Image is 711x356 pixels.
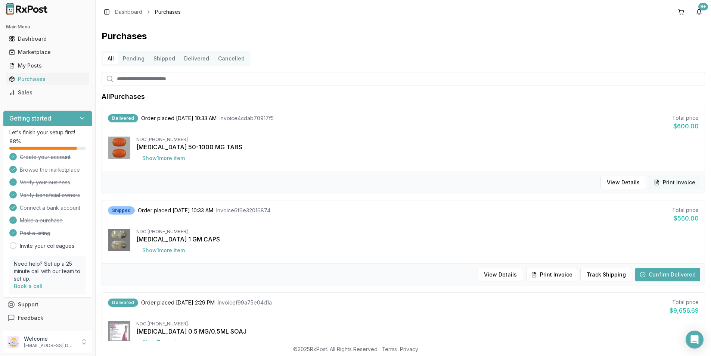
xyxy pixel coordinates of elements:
div: Total price [672,206,699,214]
span: Invoice 6f6e32016874 [216,207,270,214]
div: $600.00 [672,122,699,131]
button: View Details [600,176,646,189]
img: RxPost Logo [3,3,51,15]
span: Feedback [18,314,43,322]
span: Browse the marketplace [20,166,80,174]
p: Let's finish your setup first! [9,129,86,136]
button: Print Invoice [526,268,577,281]
p: Need help? Set up a 25 minute call with our team to set up. [14,260,81,282]
h2: Main Menu [6,24,89,30]
div: [MEDICAL_DATA] 1 GM CAPS [136,235,699,244]
a: Marketplace [6,46,89,59]
button: My Posts [3,60,92,72]
a: Privacy [400,346,418,352]
a: Invite your colleagues [20,242,74,250]
button: Track Shipping [580,268,632,281]
button: All [103,53,118,65]
span: Invoice 4cdab70917f5 [220,115,274,122]
button: Dashboard [3,33,92,45]
a: Book a call [14,283,43,289]
div: $560.00 [672,214,699,223]
button: Sales [3,87,92,99]
span: Order placed [DATE] 10:33 AM [141,115,217,122]
div: Total price [672,114,699,122]
span: Connect a bank account [20,204,80,212]
button: Delivered [180,53,214,65]
div: 9+ [698,3,708,10]
button: Show1more item [136,152,191,165]
button: Show1more item [136,244,191,257]
div: NDC: [PHONE_NUMBER] [136,229,699,235]
div: NDC: [PHONE_NUMBER] [136,137,699,143]
button: Show7more items [136,336,195,349]
div: [MEDICAL_DATA] 0.5 MG/0.5ML SOAJ [136,327,699,336]
a: Dashboard [115,8,142,16]
div: NDC: [PHONE_NUMBER] [136,321,699,327]
span: 88 % [9,138,21,145]
button: Marketplace [3,46,92,58]
button: Cancelled [214,53,249,65]
button: Confirm Delivered [635,268,700,281]
div: Dashboard [9,35,86,43]
span: Invoice f99a75e04d1a [218,299,272,306]
span: Post a listing [20,229,50,237]
span: Make a purchase [20,217,63,224]
img: Wegovy 0.5 MG/0.5ML SOAJ [108,321,130,343]
h1: All Purchases [102,91,145,102]
div: Shipped [108,206,135,215]
button: View Details [478,268,523,281]
div: [MEDICAL_DATA] 50-1000 MG TABS [136,143,699,152]
button: Feedback [3,311,92,325]
a: Terms [382,346,397,352]
a: Dashboard [6,32,89,46]
span: Create your account [20,153,71,161]
button: Support [3,298,92,311]
button: Pending [118,53,149,65]
nav: breadcrumb [115,8,181,16]
span: Verify beneficial owners [20,191,80,199]
div: Purchases [9,75,86,83]
div: Open Intercom Messenger [686,331,704,349]
button: Purchases [3,73,92,85]
p: [EMAIL_ADDRESS][DOMAIN_NAME] [24,343,76,349]
div: Delivered [108,114,138,122]
span: Verify your business [20,179,70,186]
button: Print Invoice [649,176,700,189]
span: Order placed [DATE] 2:29 PM [141,299,215,306]
div: Marketplace [9,49,86,56]
button: 9+ [693,6,705,18]
div: Sales [9,89,86,96]
span: Purchases [155,8,181,16]
button: Shipped [149,53,180,65]
img: Janumet 50-1000 MG TABS [108,137,130,159]
div: My Posts [9,62,86,69]
div: Delivered [108,299,138,307]
h1: Purchases [102,30,705,42]
a: Sales [6,86,89,99]
span: Order placed [DATE] 10:33 AM [138,207,213,214]
div: $9,656.69 [670,306,699,315]
img: User avatar [7,336,19,348]
img: Vascepa 1 GM CAPS [108,229,130,251]
a: Purchases [6,72,89,86]
a: My Posts [6,59,89,72]
div: Total price [670,299,699,306]
p: Welcome [24,335,76,343]
h3: Getting started [9,114,51,123]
